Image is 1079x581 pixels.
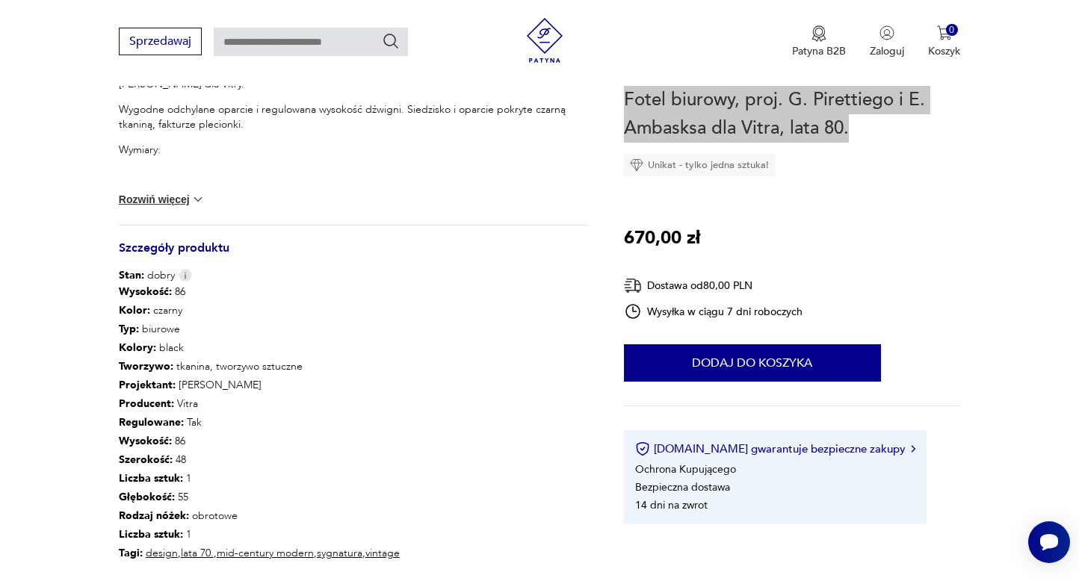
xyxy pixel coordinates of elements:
div: Unikat - tylko jedna sztuka! [624,154,775,176]
a: lata 70. [181,546,214,560]
b: Tworzywo : [119,359,173,373]
p: biurowe [119,320,400,339]
a: vintage [365,546,400,560]
a: design [146,546,178,560]
b: Producent : [119,397,174,411]
b: Kolor: [119,303,150,317]
div: 0 [946,24,959,37]
button: Szukaj [382,32,400,50]
h3: Szczegóły produktu [119,243,588,268]
b: Szerokość : [119,453,173,467]
p: , , , , [119,544,400,563]
img: Ikona dostawy [624,276,642,295]
li: Bezpieczna dostawa [635,480,730,494]
p: tkanina, tworzywo sztuczne [119,358,400,376]
p: Tak [119,414,400,432]
li: 14 dni na zwrot [635,498,708,512]
p: czarny [119,302,400,320]
b: Stan: [119,268,144,282]
b: Liczba sztuk : [119,471,183,485]
p: black [119,339,400,358]
p: 1 [119,526,400,544]
p: 55 [119,488,400,507]
img: Ikona strzałki w prawo [911,445,915,453]
b: Wysokość : [119,285,172,299]
b: Kolory : [119,341,156,355]
button: [DOMAIN_NAME] gwarantuje bezpieczne zakupy [635,441,915,456]
p: 48 [119,451,400,470]
button: 0Koszyk [928,25,960,58]
img: Info icon [179,269,192,282]
p: Koszyk [928,44,960,58]
img: Ikonka użytkownika [879,25,894,40]
img: Ikona medalu [811,25,826,42]
div: Wysyłka w ciągu 7 dni roboczych [624,302,803,320]
img: Patyna - sklep z meblami i dekoracjami vintage [522,18,567,63]
b: Liczba sztuk: [119,527,183,541]
a: Sprzedawaj [119,37,202,48]
img: chevron down [191,192,205,207]
button: Rozwiń więcej [119,192,205,207]
p: Wymiary: [119,143,588,158]
b: Regulowane : [119,415,184,429]
button: Patyna B2B [792,25,846,58]
b: Projektant : [119,378,176,392]
img: Ikona koszyka [937,25,952,40]
b: Rodzaj nóżek : [119,509,189,523]
p: 86 [119,432,400,451]
button: Dodaj do koszyka [624,344,881,382]
img: Ikona certyfikatu [635,441,650,456]
p: Patyna B2B [792,44,846,58]
div: Dostawa od 80,00 PLN [624,276,803,295]
p: 1 [119,470,400,488]
b: Tagi: [119,546,143,560]
b: Typ : [119,322,139,336]
p: Wygodne odchylane oparcie i regulowana wysokość dźwigni. Siedzisko i oparcie pokryte czarną tkani... [119,102,588,132]
p: Zaloguj [870,44,904,58]
img: Ikona diamentu [630,158,643,172]
p: szerokość:48 cm wysokość 86cm głębokość:55cm [119,168,588,213]
b: Wysokość : [119,434,172,448]
p: 670,00 zł [624,224,700,252]
button: Zaloguj [870,25,904,58]
b: Głębokość : [119,490,175,504]
li: Ochrona Kupującego [635,462,736,476]
span: dobry [119,268,175,283]
button: Sprzedawaj [119,28,202,55]
a: mid-century modern [217,546,314,560]
h1: Fotel biurowy, proj. G. Pirettiego i E. Ambasksa dla Vitra, lata 80. [624,86,961,143]
iframe: Smartsupp widget button [1028,521,1070,563]
a: Ikona medaluPatyna B2B [792,25,846,58]
p: 86 [119,283,400,302]
p: obrotowe [119,507,400,526]
p: [PERSON_NAME] [119,376,400,395]
p: Vitra [119,395,400,414]
a: sygnatura [317,546,362,560]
